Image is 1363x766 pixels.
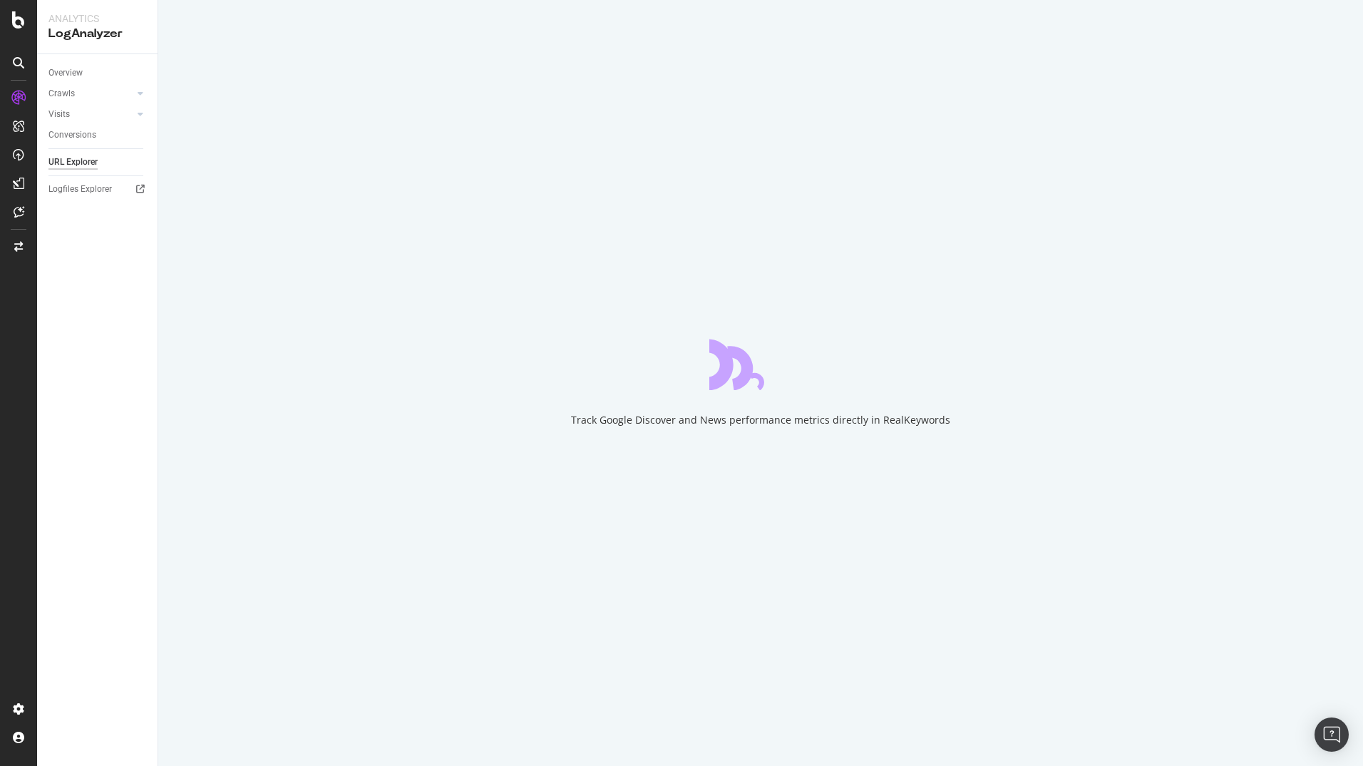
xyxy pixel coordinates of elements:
[48,107,133,122] a: Visits
[48,66,148,81] a: Overview
[48,155,98,170] div: URL Explorer
[48,128,96,143] div: Conversions
[48,26,146,42] div: LogAnalyzer
[48,155,148,170] a: URL Explorer
[571,413,950,427] div: Track Google Discover and News performance metrics directly in RealKeywords
[1315,718,1349,752] div: Open Intercom Messenger
[48,107,70,122] div: Visits
[48,86,133,101] a: Crawls
[48,86,75,101] div: Crawls
[48,182,112,197] div: Logfiles Explorer
[48,66,83,81] div: Overview
[48,182,148,197] a: Logfiles Explorer
[48,11,146,26] div: Analytics
[48,128,148,143] a: Conversions
[709,339,812,390] div: animation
